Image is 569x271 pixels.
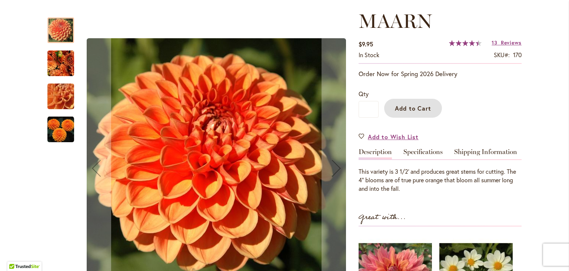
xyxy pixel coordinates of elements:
[359,133,419,141] a: Add to Wish List
[359,148,392,159] a: Description
[449,40,482,46] div: 89%
[34,76,87,117] img: MAARN
[6,245,26,265] iframe: Launch Accessibility Center
[47,109,74,142] div: MAARN
[359,40,373,48] span: $9.95
[359,9,432,33] span: MAARN
[359,69,522,78] p: Order Now for Spring 2026 Delivery
[368,133,419,141] span: Add to Wish List
[454,148,517,159] a: Shipping Information
[359,51,379,59] div: Availability
[47,10,81,43] div: MAARN
[501,39,522,46] span: Reviews
[384,99,442,118] button: Add to Cart
[47,116,74,143] img: MAARN
[403,148,443,159] a: Specifications
[359,211,406,223] strong: Great with...
[47,76,81,109] div: MAARN
[492,39,497,46] span: 13
[47,49,74,78] img: MAARN
[359,167,522,193] div: This variety is 3 1/2' and produces great stems for cutting. The 4" blooms are of true pure orang...
[359,90,369,98] span: Qty
[359,148,522,193] div: Detailed Product Info
[47,43,81,76] div: MAARN
[492,39,522,46] a: 13 Reviews
[494,51,510,59] strong: SKU
[359,51,379,59] span: In stock
[513,51,522,59] div: 170
[395,104,432,112] span: Add to Cart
